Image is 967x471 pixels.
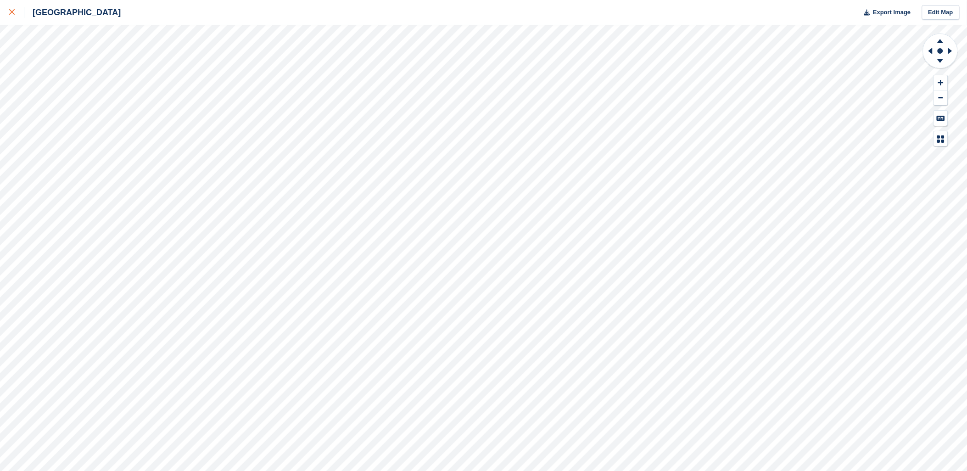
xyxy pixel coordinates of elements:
div: [GEOGRAPHIC_DATA] [24,7,121,18]
a: Edit Map [922,5,960,20]
button: Export Image [859,5,911,20]
button: Zoom In [934,75,948,90]
button: Map Legend [934,131,948,146]
button: Zoom Out [934,90,948,106]
button: Keyboard Shortcuts [934,111,948,126]
span: Export Image [873,8,911,17]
